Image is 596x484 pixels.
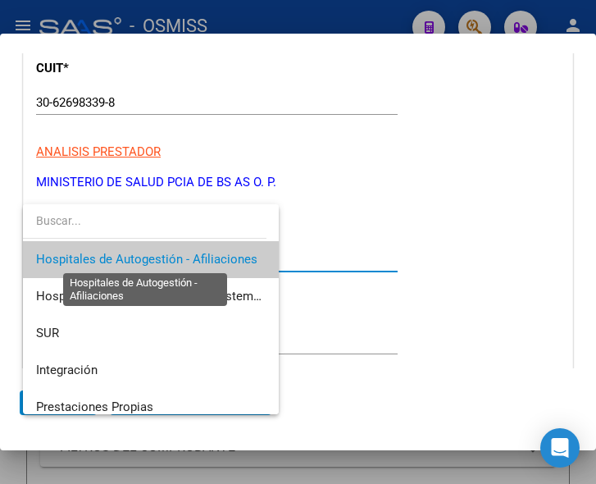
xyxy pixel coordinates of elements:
[540,428,580,468] div: Open Intercom Messenger
[23,203,266,238] input: dropdown search
[36,252,257,267] span: Hospitales de Autogestión - Afiliaciones
[36,326,59,340] span: SUR
[36,289,289,304] span: Hospitales - Facturas Débitadas Sistema viejo
[36,400,153,414] span: Prestaciones Propias
[36,363,98,377] span: Integración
